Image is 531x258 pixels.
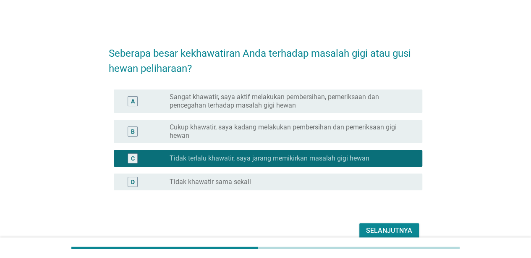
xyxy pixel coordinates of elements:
[170,93,409,110] label: Sangat khawatir, saya aktif melakukan pembersihan, pemeriksaan dan pencegahan terhadap masalah gi...
[366,226,412,236] div: Selanjutnya
[170,178,251,186] label: Tidak khawatir sama sekali
[131,97,135,105] div: A
[170,154,369,163] label: Tidak terlalu khawatir, saya jarang memikirkan masalah gigi hewan
[131,177,135,186] div: D
[131,127,135,136] div: B
[359,223,419,238] button: Selanjutnya
[109,37,422,76] h2: Seberapa besar kekhawatiran Anda terhadap masalah gigi atau gusi hewan peliharaan?
[131,154,135,163] div: C
[170,123,409,140] label: Cukup khawatir, saya kadang melakukan pembersihan dan pemeriksaan gigi hewan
